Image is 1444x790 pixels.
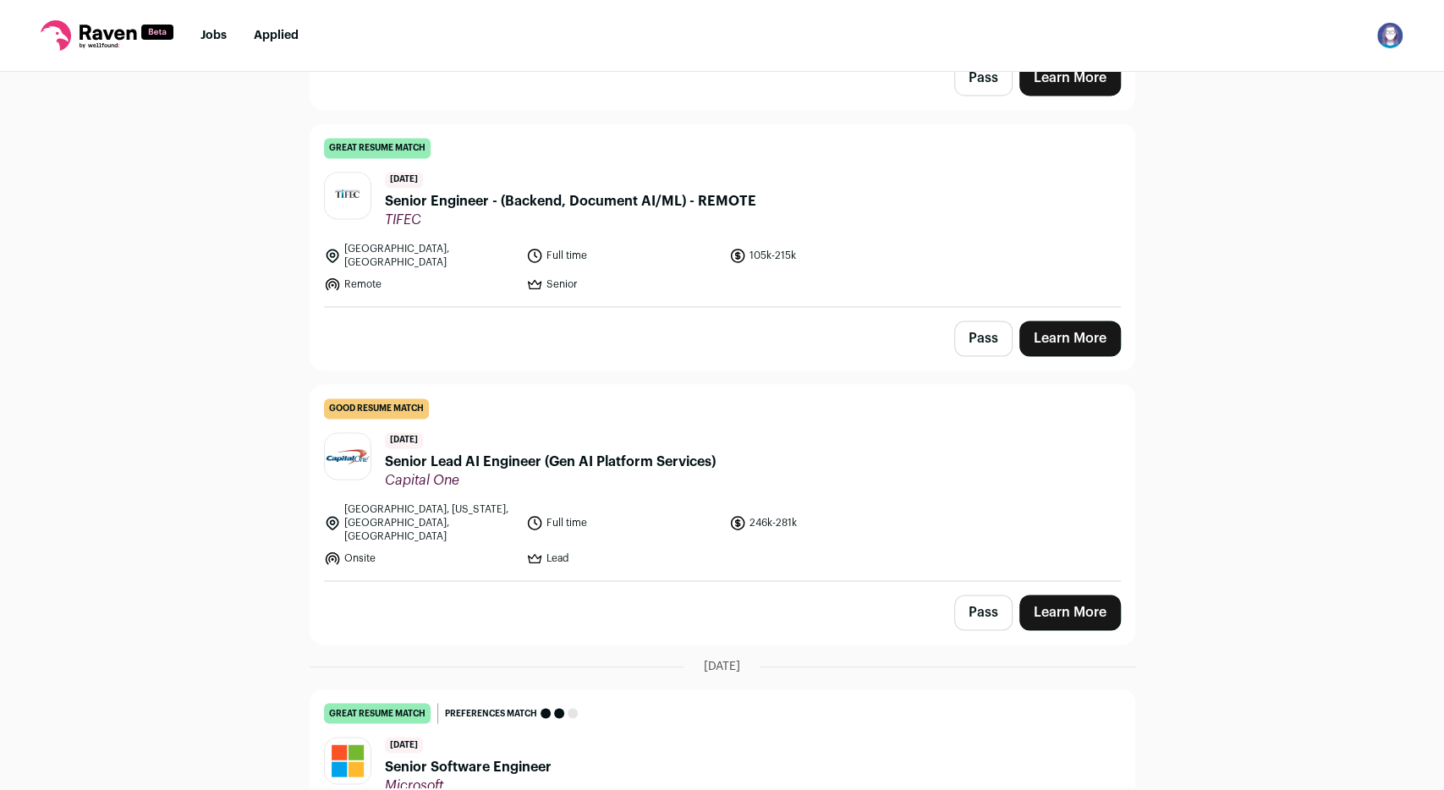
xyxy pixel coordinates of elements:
[200,30,227,41] a: Jobs
[325,738,371,783] img: c786a7b10b07920eb52778d94b98952337776963b9c08eb22d98bc7b89d269e4.jpg
[385,452,716,472] span: Senior Lead AI Engineer (Gen AI Platform Services)
[324,242,517,269] li: [GEOGRAPHIC_DATA], [GEOGRAPHIC_DATA]
[526,276,719,293] li: Senior
[324,398,429,419] div: good resume match
[385,737,423,753] span: [DATE]
[385,191,756,211] span: Senior Engineer - (Backend, Document AI/ML) - REMOTE
[1019,60,1121,96] a: Learn More
[385,211,756,228] span: TIFEC
[324,550,517,567] li: Onsite
[325,173,371,218] img: 1bed34e9a7ad1f5e209559f65fd51d1a42f3522dafe3eea08c5e904d6a2faa38
[1376,22,1403,49] img: 7855959-medium_jpg
[729,502,922,543] li: 246k-281k
[445,705,537,721] span: Preferences match
[729,242,922,269] li: 105k-215k
[324,502,517,543] li: [GEOGRAPHIC_DATA], [US_STATE], [GEOGRAPHIC_DATA], [GEOGRAPHIC_DATA]
[325,433,371,479] img: 24b4cd1a14005e1eb0453b1a75ab48f7ab5ae425408ff78ab99c55fada566dcb.jpg
[385,472,716,489] span: Capital One
[324,276,517,293] li: Remote
[310,124,1134,306] a: great resume match [DATE] Senior Engineer - (Backend, Document AI/ML) - REMOTE TIFEC [GEOGRAPHIC_...
[385,172,423,188] span: [DATE]
[1376,22,1403,49] button: Open dropdown
[385,432,423,448] span: [DATE]
[526,550,719,567] li: Lead
[1019,321,1121,356] a: Learn More
[954,60,1013,96] button: Pass
[954,595,1013,630] button: Pass
[704,658,740,675] span: [DATE]
[254,30,299,41] a: Applied
[526,242,719,269] li: Full time
[324,703,431,723] div: great resume match
[385,756,552,776] span: Senior Software Engineer
[324,138,431,158] div: great resume match
[954,321,1013,356] button: Pass
[1019,595,1121,630] a: Learn More
[526,502,719,543] li: Full time
[310,385,1134,580] a: good resume match [DATE] Senior Lead AI Engineer (Gen AI Platform Services) Capital One [GEOGRAPH...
